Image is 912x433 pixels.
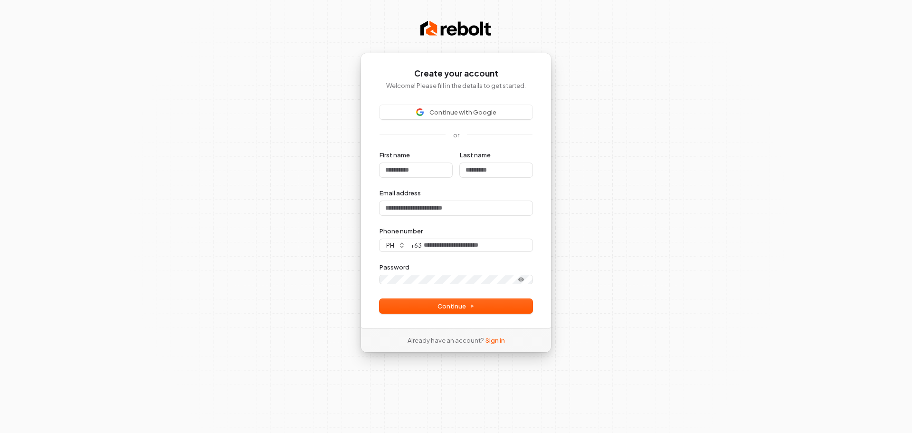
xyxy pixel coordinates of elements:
label: Email address [380,189,421,197]
p: or [453,131,459,139]
h1: Create your account [380,68,532,79]
p: Welcome! Please fill in the details to get started. [380,81,532,90]
button: Show password [512,274,531,285]
label: Phone number [380,227,423,235]
button: ph [380,239,409,251]
a: Sign in [485,336,505,345]
label: First name [380,151,410,159]
span: Continue with Google [429,108,496,116]
label: Last name [460,151,491,159]
img: Sign in with Google [416,108,424,116]
button: Sign in with GoogleContinue with Google [380,105,532,119]
label: Password [380,263,409,271]
span: Continue [437,302,475,310]
span: Already have an account? [408,336,484,345]
img: Rebolt Logo [420,19,492,38]
button: Continue [380,299,532,313]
